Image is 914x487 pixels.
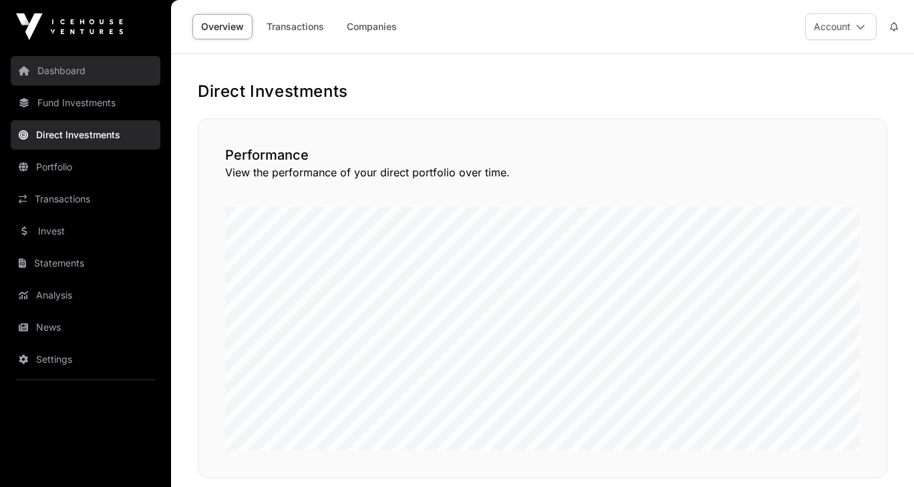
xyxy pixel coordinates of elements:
a: Transactions [258,14,333,39]
a: Dashboard [11,56,160,86]
button: Account [805,13,877,40]
a: Overview [192,14,253,39]
a: Invest [11,216,160,246]
h2: Performance [225,146,860,164]
a: Portfolio [11,152,160,182]
img: Icehouse Ventures Logo [16,13,123,40]
a: News [11,313,160,342]
a: Statements [11,249,160,278]
a: Settings [11,345,160,374]
a: Companies [338,14,406,39]
p: View the performance of your direct portfolio over time. [225,164,860,180]
iframe: Chat Widget [847,423,914,487]
a: Transactions [11,184,160,214]
a: Fund Investments [11,88,160,118]
a: Direct Investments [11,120,160,150]
h1: Direct Investments [198,81,887,102]
a: Analysis [11,281,160,310]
